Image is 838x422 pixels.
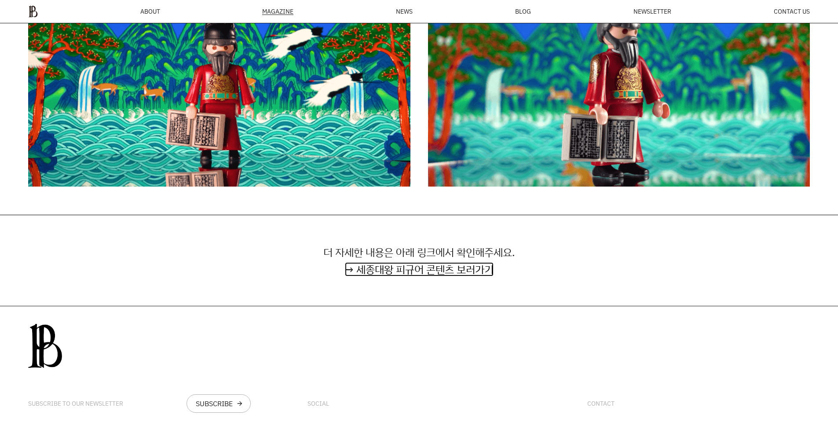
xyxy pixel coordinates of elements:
[28,324,62,368] img: 0afca24db3087.png
[140,8,160,15] a: ABOUT
[396,8,413,15] a: NEWS
[236,400,243,407] div: arrow_forward
[28,5,38,18] img: ba379d5522eb3.png
[28,243,810,261] p: 더 자세한 내용은 아래 링크에서 확인해주세요.
[262,8,293,15] div: MAGAZINE
[515,8,531,15] a: BLOG
[196,400,233,407] div: SUBSCRIBE
[587,400,615,407] div: CONTACT
[774,8,810,15] a: CONTACT US
[307,400,329,407] div: SOCIAL
[633,8,671,15] a: NEWSLETTER
[28,400,123,407] div: SUBSCRIBE TO OUR NEWSLETTER
[345,262,494,276] a: → 세종대왕 피규어 콘텐츠 보러가기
